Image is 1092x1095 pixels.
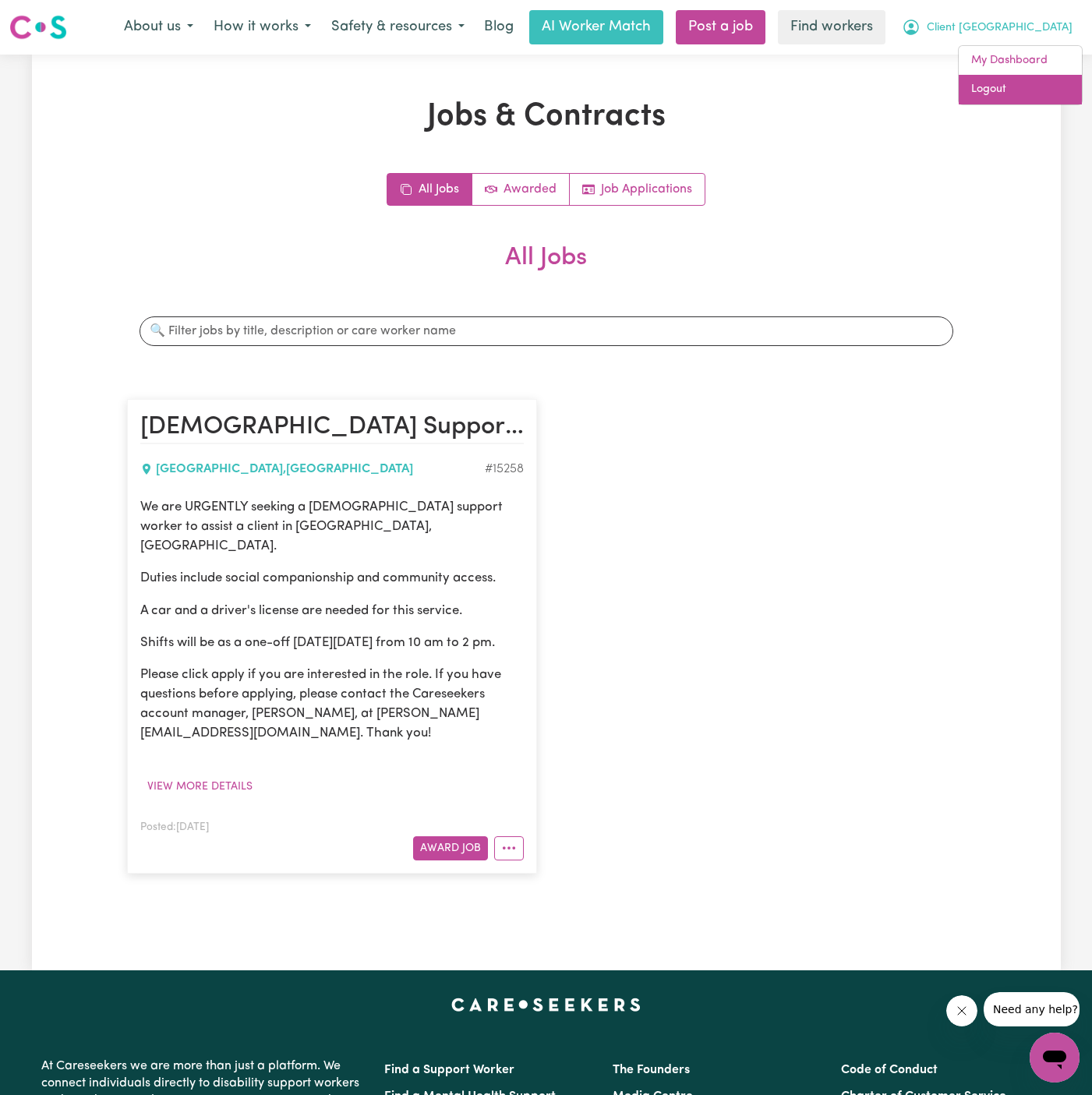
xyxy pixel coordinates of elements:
a: All jobs [387,174,472,205]
p: Duties include social companionship and community access. [140,568,524,588]
a: Find a Support Worker [384,1064,514,1076]
a: Post a job [676,10,765,44]
img: Careseekers logo [9,13,67,41]
span: Posted: [DATE] [140,822,209,832]
a: The Founders [613,1064,690,1076]
a: My Dashboard [959,46,1082,76]
a: Blog [475,10,523,44]
button: Award Job [413,836,488,860]
a: Code of Conduct [841,1064,938,1076]
a: Active jobs [472,174,570,205]
a: Find workers [778,10,885,44]
a: Job applications [570,174,705,205]
iframe: Message from company [984,992,1080,1026]
div: [GEOGRAPHIC_DATA] , [GEOGRAPHIC_DATA] [140,460,485,479]
p: We are URGENTLY seeking a [DEMOGRAPHIC_DATA] support worker to assist a client in [GEOGRAPHIC_DAT... [140,497,524,556]
h2: Female Support Worker Needed In Jordan Springs, NSW [140,412,524,443]
button: My Account [892,11,1083,44]
button: View more details [140,775,260,799]
button: About us [114,11,203,44]
p: Please click apply if you are interested in the role. If you have questions before applying, plea... [140,665,524,744]
div: My Account [958,45,1083,105]
p: Shifts will be as a one-off [DATE][DATE] from 10 am to 2 pm. [140,633,524,652]
input: 🔍 Filter jobs by title, description or care worker name [140,316,953,346]
h1: Jobs & Contracts [127,98,966,136]
button: How it works [203,11,321,44]
a: Logout [959,75,1082,104]
div: Job ID #15258 [485,460,524,479]
button: More options [494,836,524,860]
button: Safety & resources [321,11,475,44]
p: A car and a driver's license are needed for this service. [140,601,524,620]
a: AI Worker Match [529,10,663,44]
span: Client [GEOGRAPHIC_DATA] [927,19,1073,37]
a: Careseekers home page [451,998,641,1011]
h2: All Jobs [127,243,966,298]
a: Careseekers logo [9,9,67,45]
iframe: Button to launch messaging window [1030,1033,1080,1083]
iframe: Close message [946,995,977,1026]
